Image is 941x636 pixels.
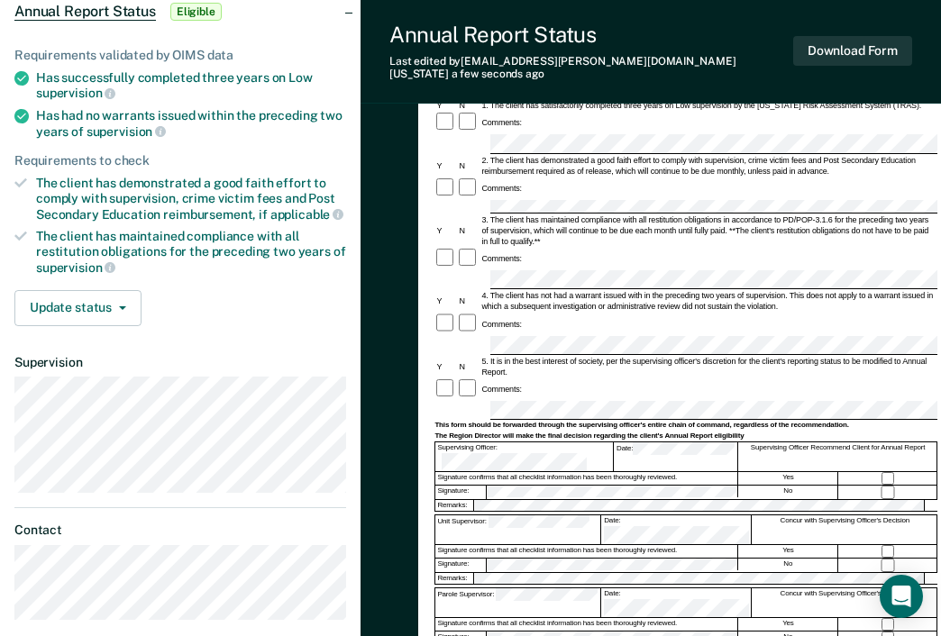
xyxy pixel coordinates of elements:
div: 3. The client has maintained compliance with all restitution obligations in accordance to PD/POP-... [480,214,937,247]
div: 5. It is in the best interest of society, per the supervising officer's discretion for the client... [480,356,937,377]
div: No [739,559,838,571]
div: Yes [739,545,838,558]
div: Supervising Officer: [435,442,614,471]
div: Requirements validated by OIMS data [14,48,346,63]
div: 2. The client has demonstrated a good faith effort to comply with supervision, crime victim fees ... [480,155,937,177]
button: Download Form [793,36,912,66]
div: Signature confirms that all checklist information has been thoroughly reviewed. [435,618,738,631]
div: Signature: [435,486,487,498]
div: Remarks: [435,500,473,511]
div: Date: [602,515,752,544]
div: Parole Supervisor: [435,588,601,617]
div: Y [434,100,457,111]
div: 4. The client has not had a warrant issued with in the preceding two years of supervision. This d... [480,290,937,312]
div: N [457,295,480,306]
div: Concur with Supervising Officer's Decision [753,515,937,544]
div: Requirements to check [14,153,346,168]
div: Y [434,361,457,372]
div: Y [434,225,457,236]
div: The Region Director will make the final decision regarding the client's Annual Report eligibility [434,432,937,441]
div: Concur with Supervising Officer's Decision [753,588,937,617]
div: Signature confirms that all checklist information has been thoroughly reviewed. [435,472,738,485]
div: Comments: [480,117,524,128]
div: Unit Supervisor: [435,515,601,544]
span: supervision [87,124,166,139]
div: Last edited by [EMAIL_ADDRESS][PERSON_NAME][DOMAIN_NAME][US_STATE] [389,55,793,81]
div: Y [434,295,457,306]
dt: Contact [14,522,346,538]
button: Update status [14,290,142,326]
div: This form should be forwarded through the supervising officer's entire chain of command, regardle... [434,421,937,430]
div: Has successfully completed three years on Low [36,70,346,101]
div: Comments: [480,319,524,330]
span: a few seconds ago [452,68,544,80]
div: N [457,225,480,236]
div: Date: [615,442,738,471]
div: The client has maintained compliance with all restitution obligations for the preceding two years of [36,229,346,275]
div: N [457,361,480,372]
div: Signature: [435,559,487,571]
div: N [457,100,480,111]
span: supervision [36,86,115,100]
div: No [739,486,838,498]
div: Comments: [480,253,524,264]
div: Has had no warrants issued within the preceding two years of [36,108,346,139]
span: Annual Report Status [14,3,156,21]
div: The client has demonstrated a good faith effort to comply with supervision, crime victim fees and... [36,176,346,222]
div: Supervising Officer Recommend Client for Annual Report [739,442,937,471]
div: N [457,160,480,171]
span: Eligible [170,3,222,21]
div: Remarks: [435,573,473,584]
div: Annual Report Status [389,22,793,48]
div: Yes [739,472,838,485]
div: Comments: [480,384,524,395]
div: Open Intercom Messenger [880,575,923,618]
span: supervision [36,260,115,275]
div: Y [434,160,457,171]
div: 1. The client has satisfactorily completed three years on Low supervision by the [US_STATE] Risk ... [480,100,937,111]
div: Yes [739,618,838,631]
div: Signature confirms that all checklist information has been thoroughly reviewed. [435,545,738,558]
dt: Supervision [14,355,346,370]
span: applicable [270,207,343,222]
div: Date: [602,588,752,617]
div: Comments: [480,183,524,194]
